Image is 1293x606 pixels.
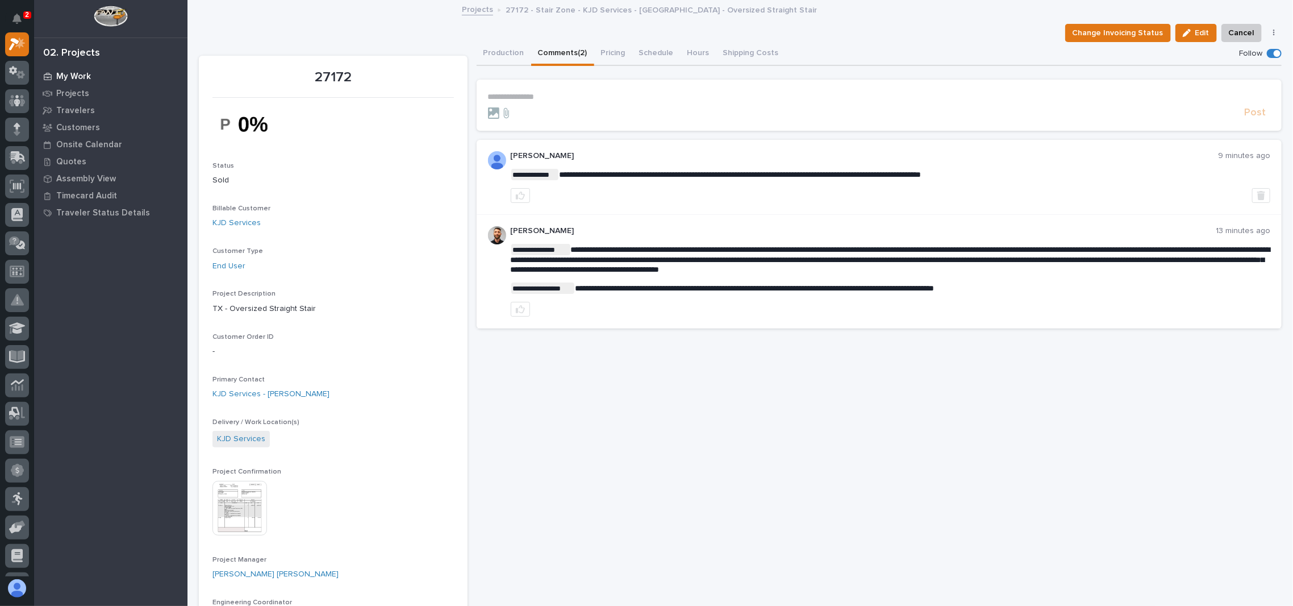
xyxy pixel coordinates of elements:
p: 27172 [212,69,454,86]
button: Pricing [594,42,632,66]
a: End User [212,260,245,272]
a: Quotes [34,153,187,170]
a: Travelers [34,102,187,119]
span: Delivery / Work Location(s) [212,419,299,426]
p: 9 minutes ago [1218,151,1270,161]
span: Change Invoicing Status [1073,26,1163,40]
p: Onsite Calendar [56,140,122,150]
a: My Work [34,68,187,85]
span: Project Description [212,290,276,297]
p: Travelers [56,106,95,116]
span: Project Confirmation [212,468,281,475]
button: Delete post [1252,188,1270,203]
p: Assembly View [56,174,116,184]
p: [PERSON_NAME] [511,151,1219,161]
p: Quotes [56,157,86,167]
img: KTSPhrcbNMrEzVsKxShekkDuXtSmz7fm5Ud_UOaqHVA [212,105,298,144]
p: TX - Oversized Straight Stair [212,303,454,315]
a: Timecard Audit [34,187,187,204]
span: Primary Contact [212,376,265,383]
a: KJD Services - [PERSON_NAME] [212,388,329,400]
p: - [212,346,454,358]
a: KJD Services [217,433,265,445]
span: Engineering Coordinator [212,599,292,606]
div: Notifications2 [14,14,29,32]
p: Customers [56,123,100,133]
span: Edit [1195,28,1209,38]
span: Customer Order ID [212,334,274,341]
span: Post [1244,106,1266,119]
button: Change Invoicing Status [1065,24,1171,42]
img: Workspace Logo [94,6,127,27]
div: 02. Projects [43,47,100,60]
span: Billable Customer [212,205,270,212]
span: Status [212,163,234,169]
p: Sold [212,175,454,186]
img: ALV-UjUZw9hJruFS49MnFCGlNn142N1JBvZgcRWa_mjHNGfsQroun-rg8PEveb541VVBd5he7V0qu4Fdajw4mtd9aHtE58iVR... [488,151,506,169]
button: like this post [511,302,530,317]
p: Projects [56,89,89,99]
a: Projects [34,85,187,102]
button: users-avatar [5,576,29,600]
a: KJD Services [212,217,261,229]
p: Timecard Audit [56,191,117,201]
a: Assembly View [34,170,187,187]
span: Cancel [1229,26,1254,40]
button: Edit [1175,24,1217,42]
span: Project Manager [212,557,266,563]
p: Follow [1239,49,1262,59]
a: Traveler Status Details [34,204,187,221]
p: 13 minutes ago [1216,226,1270,236]
button: Notifications [5,7,29,31]
a: Customers [34,119,187,136]
a: Onsite Calendar [34,136,187,153]
p: 2 [25,11,29,19]
button: Production [477,42,531,66]
p: [PERSON_NAME] [511,226,1216,236]
p: 27172 - Stair Zone - KJD Services - [GEOGRAPHIC_DATA] - Oversized Straight Stair [506,3,817,15]
button: Hours [681,42,716,66]
p: Traveler Status Details [56,208,150,218]
img: AGNmyxaji213nCK4JzPdPN3H3CMBhXDSA2tJ_sy3UIa5=s96-c [488,226,506,244]
button: like this post [511,188,530,203]
span: Customer Type [212,248,263,255]
a: Projects [462,2,493,15]
button: Comments (2) [531,42,594,66]
a: [PERSON_NAME] [PERSON_NAME] [212,568,339,580]
button: Shipping Costs [716,42,786,66]
button: Post [1240,106,1270,119]
button: Schedule [632,42,681,66]
button: Cancel [1221,24,1262,42]
p: My Work [56,72,91,82]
